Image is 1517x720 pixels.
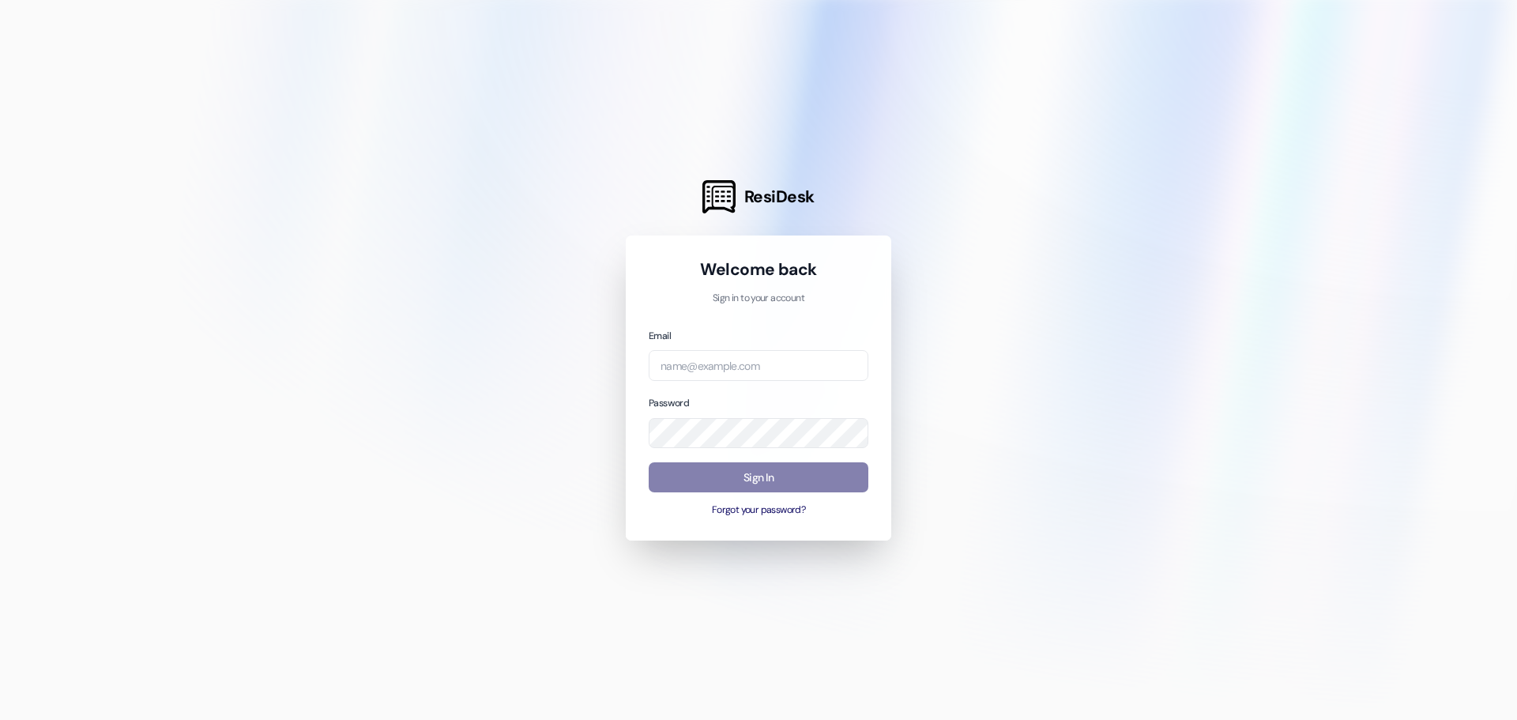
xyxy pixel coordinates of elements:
p: Sign in to your account [649,292,868,306]
label: Email [649,330,671,342]
input: name@example.com [649,350,868,381]
button: Sign In [649,462,868,493]
span: ResiDesk [744,186,815,208]
button: Forgot your password? [649,503,868,518]
img: ResiDesk Logo [702,180,736,213]
h1: Welcome back [649,258,868,281]
label: Password [649,397,689,409]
